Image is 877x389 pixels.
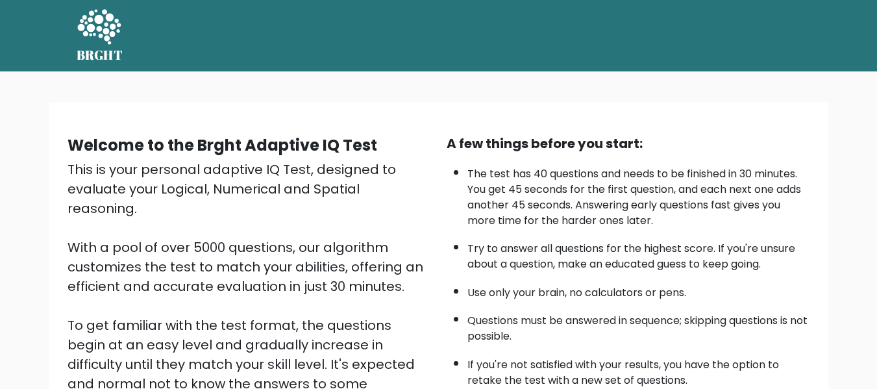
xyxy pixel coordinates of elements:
div: A few things before you start: [447,134,810,153]
li: Questions must be answered in sequence; skipping questions is not possible. [467,307,810,344]
li: Try to answer all questions for the highest score. If you're unsure about a question, make an edu... [467,234,810,272]
li: The test has 40 questions and needs to be finished in 30 minutes. You get 45 seconds for the firs... [467,160,810,229]
b: Welcome to the Brght Adaptive IQ Test [68,134,377,156]
li: If you're not satisfied with your results, you have the option to retake the test with a new set ... [467,351,810,388]
h5: BRGHT [77,47,123,63]
li: Use only your brain, no calculators or pens. [467,279,810,301]
a: BRGHT [77,5,123,66]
